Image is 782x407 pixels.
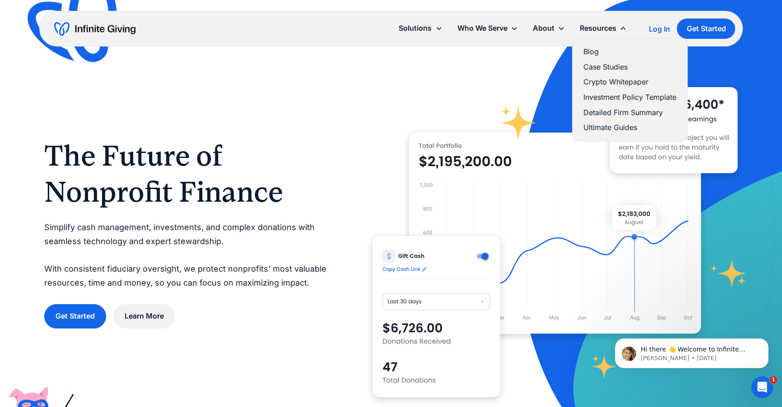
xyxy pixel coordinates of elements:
div: About [532,22,554,34]
div: Solutions [391,18,450,38]
a: Ultimate Guides [583,121,676,134]
nav: Resources [572,38,688,141]
a: Get Started [677,18,735,39]
div: Resources [572,18,634,38]
h1: The Future of Nonprofit Finance [44,138,336,210]
iframe: Intercom live chat [751,376,773,398]
a: Blog [583,46,676,58]
div: Who We Serve [450,18,525,38]
a: Investment Policy Template [583,91,676,103]
span: 1 [770,376,777,384]
div: Resources [579,22,616,34]
img: donation software for nonprofits [372,236,500,397]
img: fundraising star [710,259,747,287]
a: home [54,22,135,36]
a: Crypto Whitepaper [583,76,676,88]
div: Log In [648,25,670,32]
div: About [525,18,572,38]
img: nonprofit donation platform [409,132,701,334]
a: Log In [648,23,670,34]
a: Get Started [44,304,106,328]
div: Who We Serve [457,22,507,34]
a: Case Studies [583,61,676,73]
p: Simplify cash management, investments, and complex donations with seamless technology and expert ... [44,221,336,290]
a: Detailed Firm Summary [583,106,676,119]
div: Solutions [399,22,432,34]
iframe: Intercom notifications message [601,319,782,383]
a: Learn More [113,304,175,328]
